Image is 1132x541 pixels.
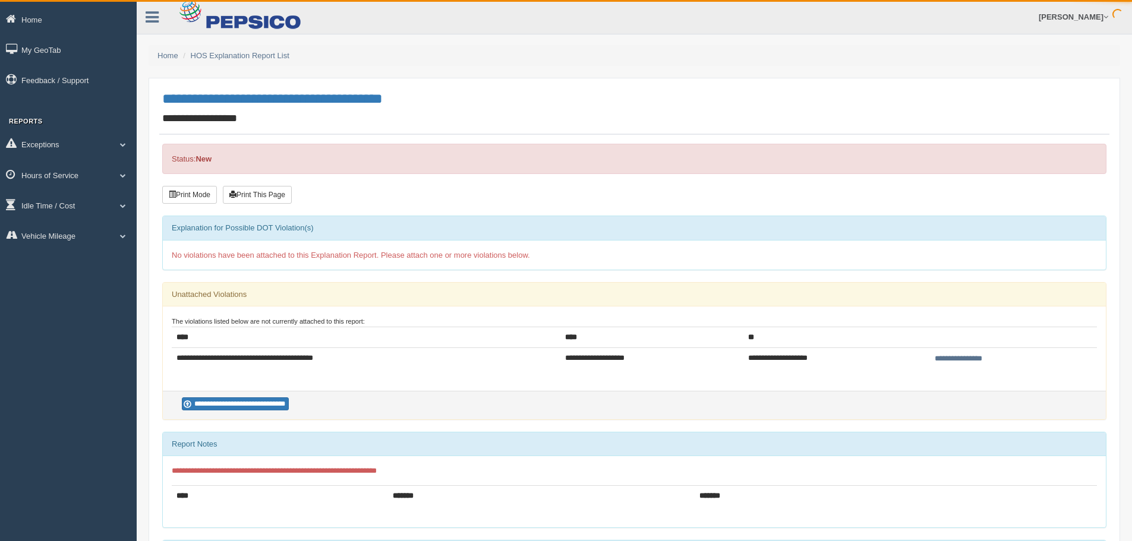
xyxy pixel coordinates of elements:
div: Unattached Violations [163,283,1106,306]
strong: New [196,154,212,163]
a: HOS Explanation Report List [191,51,289,60]
a: Home [157,51,178,60]
button: Print Mode [162,186,217,204]
small: The violations listed below are not currently attached to this report: [172,318,365,325]
div: Status: [162,144,1106,174]
div: Report Notes [163,432,1106,456]
span: No violations have been attached to this Explanation Report. Please attach one or more violations... [172,251,530,260]
button: Print This Page [223,186,292,204]
div: Explanation for Possible DOT Violation(s) [163,216,1106,240]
